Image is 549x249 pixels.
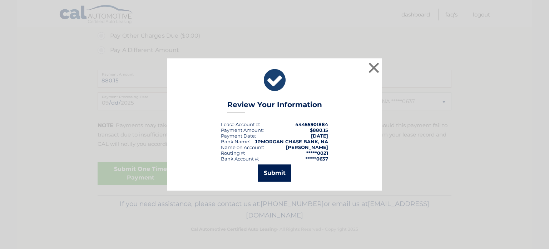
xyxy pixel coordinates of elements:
[367,61,381,75] button: ×
[255,139,328,144] strong: JPMORGAN CHASE BANK, NA
[221,150,245,156] div: Routing #:
[227,100,322,113] h3: Review Your Information
[221,144,264,150] div: Name on Account:
[295,121,328,127] strong: 44455901884
[221,133,256,139] div: :
[258,164,291,182] button: Submit
[310,127,328,133] span: $880.15
[221,156,259,162] div: Bank Account #:
[221,133,255,139] span: Payment Date
[311,133,328,139] span: [DATE]
[221,139,250,144] div: Bank Name:
[221,127,264,133] div: Payment Amount:
[221,121,260,127] div: Lease Account #:
[286,144,328,150] strong: [PERSON_NAME]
